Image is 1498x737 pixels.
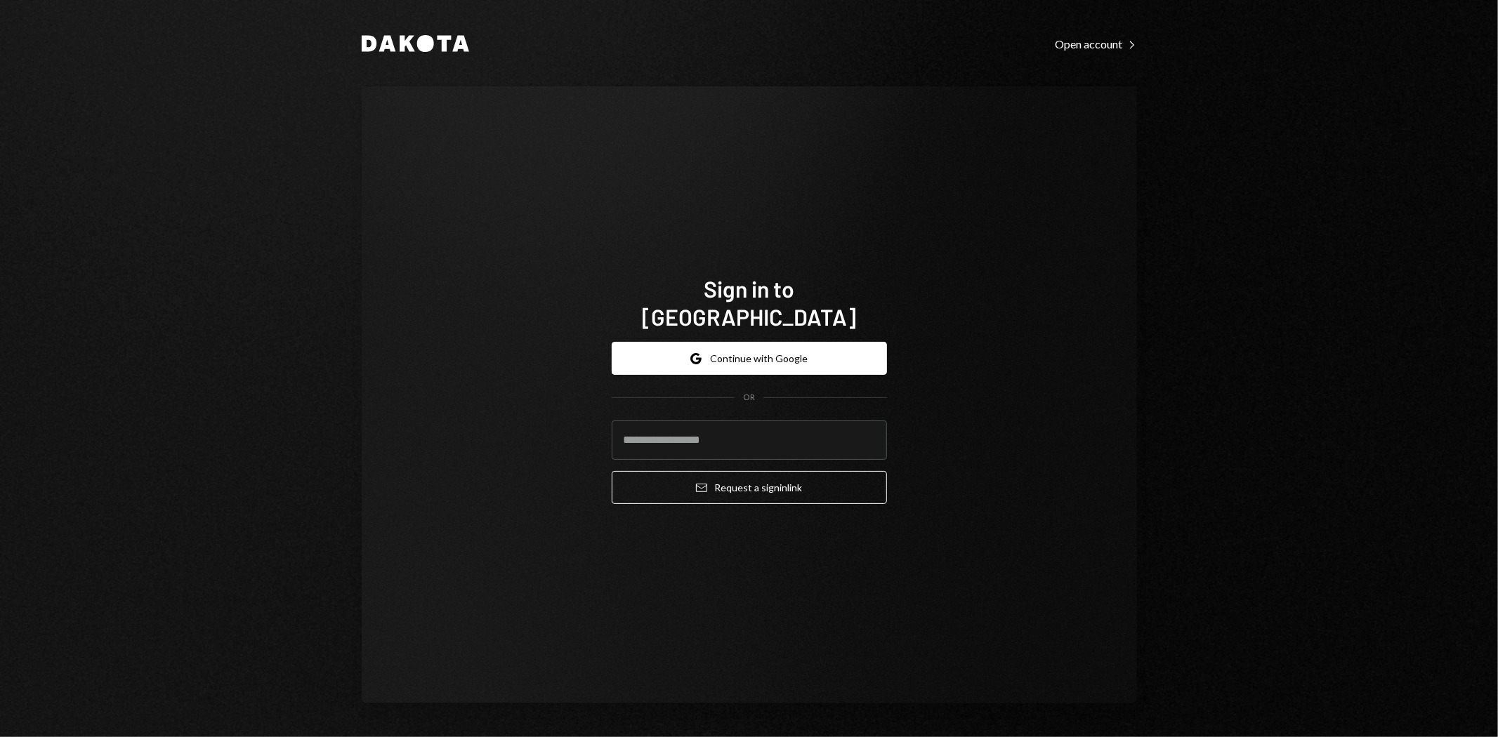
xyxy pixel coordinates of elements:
div: Open account [1056,37,1137,51]
div: OR [743,392,755,404]
a: Open account [1056,36,1137,51]
button: Continue with Google [612,342,887,375]
h1: Sign in to [GEOGRAPHIC_DATA] [612,274,887,331]
button: Request a signinlink [612,471,887,504]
